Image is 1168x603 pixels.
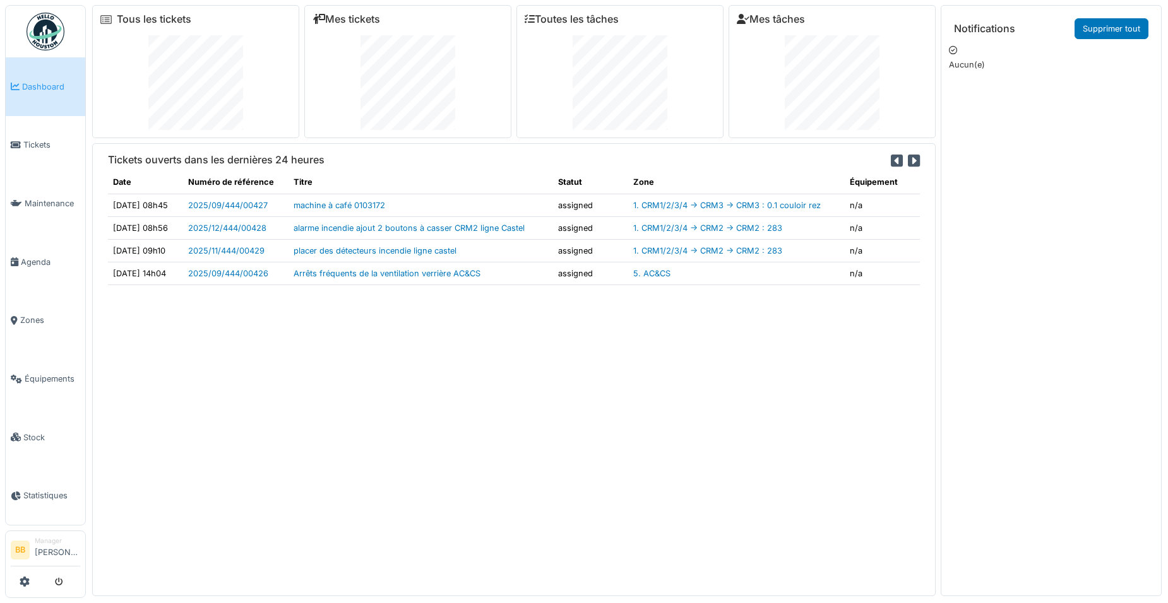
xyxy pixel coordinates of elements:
span: Agenda [21,256,80,268]
a: Maintenance [6,174,85,233]
a: Supprimer tout [1075,18,1148,39]
span: Statistiques [23,489,80,501]
td: assigned [553,262,628,285]
td: [DATE] 09h10 [108,239,183,262]
span: Maintenance [25,197,80,209]
td: assigned [553,194,628,216]
a: 5. AC&CS [633,269,670,278]
td: assigned [553,239,628,262]
a: Tous les tickets [117,13,191,25]
a: Mes tâches [737,13,805,25]
span: Zones [20,314,80,326]
a: Stock [6,408,85,467]
a: Zones [6,291,85,350]
a: Tickets [6,116,85,175]
span: Stock [23,431,80,443]
span: Dashboard [22,81,80,93]
a: Mes tickets [313,13,380,25]
td: [DATE] 14h04 [108,262,183,285]
a: alarme incendie ajout 2 boutons à casser CRM2 ligne Castel [294,223,525,233]
span: Équipements [25,373,80,385]
a: 2025/09/444/00427 [188,201,268,210]
span: Tickets [23,139,80,151]
th: Titre [289,171,554,194]
a: 2025/12/444/00428 [188,223,266,233]
th: Équipement [845,171,920,194]
th: Numéro de référence [183,171,289,194]
a: Toutes les tâches [525,13,619,25]
a: Agenda [6,233,85,291]
h6: Tickets ouverts dans les dernières 24 heures [108,154,325,166]
img: Badge_color-CXgf-gQk.svg [27,13,64,50]
td: [DATE] 08h56 [108,216,183,239]
th: Statut [553,171,628,194]
li: [PERSON_NAME] [35,536,80,563]
a: Dashboard [6,57,85,116]
a: Statistiques [6,467,85,525]
a: 1. CRM1/2/3/4 -> CRM2 -> CRM2 : 283 [633,246,782,255]
div: Manager [35,536,80,546]
a: placer des détecteurs incendie ligne castel [294,246,456,255]
td: n/a [845,262,920,285]
a: machine à café 0103172 [294,201,385,210]
a: 2025/09/444/00426 [188,269,268,278]
th: Zone [628,171,845,194]
li: BB [11,541,30,559]
a: 1. CRM1/2/3/4 -> CRM2 -> CRM2 : 283 [633,223,782,233]
a: 1. CRM1/2/3/4 -> CRM3 -> CRM3 : 0.1 couloir rez [633,201,821,210]
h6: Notifications [954,23,1015,35]
td: n/a [845,239,920,262]
a: Équipements [6,349,85,408]
p: Aucun(e) [949,59,1153,71]
td: n/a [845,194,920,216]
a: Arrêts fréquents de la ventilation verrière AC&CS [294,269,480,278]
td: [DATE] 08h45 [108,194,183,216]
th: Date [108,171,183,194]
td: assigned [553,216,628,239]
a: BB Manager[PERSON_NAME] [11,536,80,566]
td: n/a [845,216,920,239]
a: 2025/11/444/00429 [188,246,265,255]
